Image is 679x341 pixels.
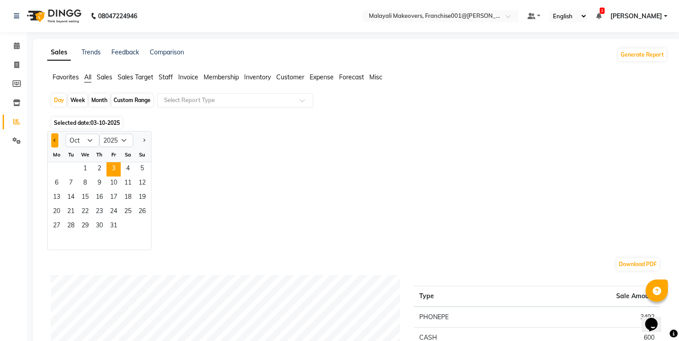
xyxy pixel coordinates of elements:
[64,177,78,191] span: 7
[106,162,121,177] span: 3
[121,162,135,177] div: Saturday, October 4, 2025
[92,219,106,234] div: Thursday, October 30, 2025
[49,177,64,191] div: Monday, October 6, 2025
[78,205,92,219] span: 22
[92,205,106,219] div: Thursday, October 23, 2025
[49,219,64,234] span: 27
[64,148,78,162] div: Tu
[135,191,149,205] span: 19
[49,219,64,234] div: Monday, October 27, 2025
[150,48,184,56] a: Comparison
[52,94,66,107] div: Day
[121,177,135,191] div: Saturday, October 11, 2025
[49,177,64,191] span: 6
[106,177,121,191] span: 10
[106,205,121,219] span: 24
[276,73,304,81] span: Customer
[78,162,92,177] div: Wednesday, October 1, 2025
[64,177,78,191] div: Tuesday, October 7, 2025
[414,307,524,328] td: PHONEPE
[135,162,149,177] div: Sunday, October 5, 2025
[78,219,92,234] div: Wednesday, October 29, 2025
[49,191,64,205] span: 13
[121,191,135,205] div: Saturday, October 18, 2025
[78,177,92,191] div: Wednesday, October 8, 2025
[64,191,78,205] div: Tuesday, October 14, 2025
[118,73,153,81] span: Sales Target
[84,73,91,81] span: All
[121,177,135,191] span: 11
[78,191,92,205] div: Wednesday, October 15, 2025
[106,177,121,191] div: Friday, October 10, 2025
[204,73,239,81] span: Membership
[97,73,112,81] span: Sales
[244,73,271,81] span: Inventory
[339,73,364,81] span: Forecast
[92,148,106,162] div: Th
[51,133,58,148] button: Previous month
[98,4,137,29] b: 08047224946
[92,191,106,205] div: Thursday, October 16, 2025
[135,177,149,191] span: 12
[135,205,149,219] span: 26
[92,162,106,177] div: Thursday, October 2, 2025
[121,191,135,205] span: 18
[135,177,149,191] div: Sunday, October 12, 2025
[52,117,122,128] span: Selected date:
[135,148,149,162] div: Su
[47,45,71,61] a: Sales
[99,134,133,147] select: Select year
[82,48,101,56] a: Trends
[49,205,64,219] div: Monday, October 20, 2025
[135,162,149,177] span: 5
[121,205,135,219] span: 25
[78,162,92,177] span: 1
[111,48,139,56] a: Feedback
[106,162,121,177] div: Friday, October 3, 2025
[135,205,149,219] div: Sunday, October 26, 2025
[106,219,121,234] span: 31
[92,191,106,205] span: 16
[135,191,149,205] div: Sunday, October 19, 2025
[524,307,660,328] td: 3492
[106,191,121,205] span: 17
[89,94,110,107] div: Month
[65,134,99,147] select: Select month
[111,94,153,107] div: Custom Range
[600,8,605,14] span: 2
[78,219,92,234] span: 29
[64,205,78,219] div: Tuesday, October 21, 2025
[178,73,198,81] span: Invoice
[618,49,666,61] button: Generate Report
[64,205,78,219] span: 21
[310,73,334,81] span: Expense
[64,219,78,234] span: 28
[121,162,135,177] span: 4
[106,148,121,162] div: Fr
[596,12,601,20] a: 2
[49,191,64,205] div: Monday, October 13, 2025
[78,148,92,162] div: We
[140,133,147,148] button: Next month
[68,94,87,107] div: Week
[121,205,135,219] div: Saturday, October 25, 2025
[92,177,106,191] span: 9
[106,205,121,219] div: Friday, October 24, 2025
[92,219,106,234] span: 30
[78,177,92,191] span: 8
[90,119,120,126] span: 03-10-2025
[121,148,135,162] div: Sa
[92,162,106,177] span: 2
[23,4,84,29] img: logo
[414,286,524,307] th: Type
[106,191,121,205] div: Friday, October 17, 2025
[53,73,79,81] span: Favorites
[524,286,660,307] th: Sale Amount
[159,73,173,81] span: Staff
[369,73,382,81] span: Misc
[106,219,121,234] div: Friday, October 31, 2025
[642,305,670,332] iframe: chat widget
[92,205,106,219] span: 23
[49,205,64,219] span: 20
[64,219,78,234] div: Tuesday, October 28, 2025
